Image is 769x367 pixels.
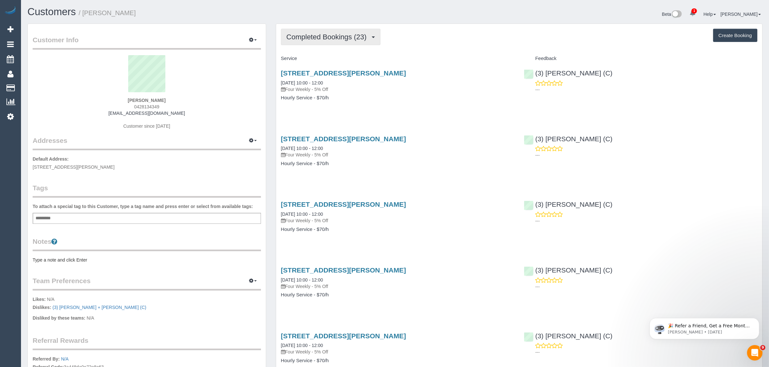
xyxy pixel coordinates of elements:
a: N/A [61,356,68,362]
legend: Tags [33,183,261,198]
a: [STREET_ADDRESS][PERSON_NAME] [281,332,406,340]
h4: Hourly Service - $70/h [281,358,514,363]
a: (3) [PERSON_NAME] (C) [524,69,612,77]
span: [STREET_ADDRESS][PERSON_NAME] [33,164,115,170]
a: (3) [PERSON_NAME] (C) [524,332,612,340]
a: [STREET_ADDRESS][PERSON_NAME] [281,201,406,208]
strong: [PERSON_NAME] [128,98,166,103]
span: 9 [760,345,765,350]
p: --- [535,152,757,158]
img: New interface [671,10,682,19]
a: (3) [PERSON_NAME] + [PERSON_NAME] (C) [52,305,146,310]
label: Default Address: [33,156,69,162]
img: Automaid Logo [4,6,17,15]
a: (3) [PERSON_NAME] (C) [524,135,612,143]
button: Create Booking [713,29,757,42]
p: Four Weekly - 5% Off [281,86,514,93]
a: Beta [662,12,682,17]
a: [DATE] 10:00 - 12:00 [281,212,323,217]
label: Likes: [33,296,46,303]
h4: Hourly Service - $70/h [281,292,514,298]
a: [STREET_ADDRESS][PERSON_NAME] [281,266,406,274]
a: [DATE] 10:00 - 12:00 [281,277,323,283]
a: Customers [27,6,76,17]
label: Disliked by these teams: [33,315,85,321]
pre: Type a note and click Enter [33,257,261,263]
label: To attach a special tag to this Customer, type a tag name and press enter or select from availabl... [33,203,253,210]
p: Four Weekly - 5% Off [281,217,514,224]
a: [STREET_ADDRESS][PERSON_NAME] [281,135,406,143]
p: Four Weekly - 5% Off [281,152,514,158]
h4: Service [281,56,514,61]
a: [PERSON_NAME] [721,12,761,17]
a: Help [703,12,716,17]
span: 0428134349 [134,104,159,109]
a: [STREET_ADDRESS][PERSON_NAME] [281,69,406,77]
p: --- [535,218,757,224]
h4: Hourly Service - $70/h [281,161,514,166]
span: Completed Bookings (23) [286,33,370,41]
legend: Referral Rewards [33,336,261,350]
h4: Hourly Service - $70/h [281,95,514,101]
label: Dislikes: [33,304,51,311]
button: Completed Bookings (23) [281,29,380,45]
span: N/A [87,315,94,321]
span: 1 [691,8,697,14]
a: (3) [PERSON_NAME] (C) [524,201,612,208]
span: N/A [47,297,54,302]
a: [DATE] 10:00 - 12:00 [281,146,323,151]
a: (3) [PERSON_NAME] (C) [524,266,612,274]
p: --- [535,283,757,290]
p: Four Weekly - 5% Off [281,349,514,355]
a: 1 [686,6,699,21]
a: [DATE] 10:00 - 12:00 [281,80,323,85]
legend: Customer Info [33,35,261,50]
h4: Hourly Service - $70/h [281,227,514,232]
p: Four Weekly - 5% Off [281,283,514,290]
a: [DATE] 10:00 - 12:00 [281,343,323,348]
legend: Notes [33,237,261,251]
p: --- [535,349,757,355]
small: / [PERSON_NAME] [79,9,136,16]
span: Customer since [DATE] [123,124,170,129]
iframe: Intercom notifications message [640,304,769,350]
a: [EMAIL_ADDRESS][DOMAIN_NAME] [109,111,185,116]
label: Referred By: [33,356,60,362]
p: --- [535,86,757,93]
legend: Team Preferences [33,276,261,291]
iframe: Intercom live chat [747,345,763,361]
h4: Feedback [524,56,757,61]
